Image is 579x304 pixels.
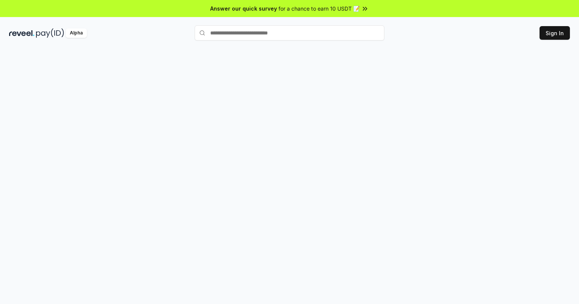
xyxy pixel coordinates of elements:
div: Alpha [66,28,87,38]
img: pay_id [36,28,64,38]
img: reveel_dark [9,28,35,38]
button: Sign In [540,26,570,40]
span: for a chance to earn 10 USDT 📝 [278,5,360,12]
span: Answer our quick survey [210,5,277,12]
